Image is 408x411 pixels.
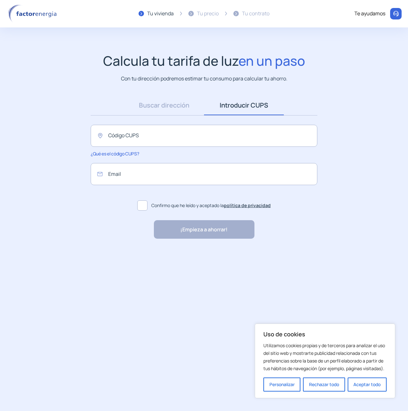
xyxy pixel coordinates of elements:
div: Tu contrato [242,10,269,18]
p: Con tu dirección podremos estimar tu consumo para calcular tu ahorro. [121,75,287,83]
p: Utilizamos cookies propias y de terceros para analizar el uso del sitio web y mostrarte publicida... [263,342,387,372]
a: Buscar dirección [124,95,204,115]
span: en un paso [238,52,305,70]
p: Uso de cookies [263,330,387,338]
div: Uso de cookies [255,324,395,398]
span: ¿Qué es el código CUPS? [91,151,139,157]
a: Introducir CUPS [204,95,284,115]
button: Personalizar [263,377,300,392]
div: Tu vivienda [147,10,174,18]
span: Confirmo que he leído y aceptado la [151,202,271,209]
button: Aceptar todo [348,377,387,392]
img: llamar [393,11,399,17]
img: logo factor [6,4,61,23]
h1: Calcula tu tarifa de luz [103,53,305,69]
div: Tu precio [197,10,219,18]
a: política de privacidad [224,202,271,208]
button: Rechazar todo [303,377,345,392]
div: Te ayudamos [354,10,385,18]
